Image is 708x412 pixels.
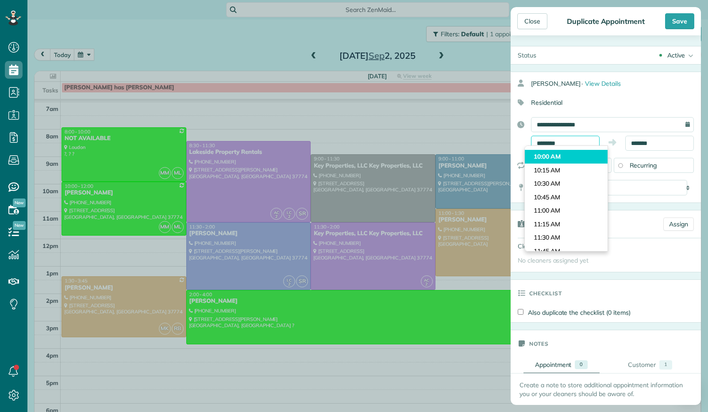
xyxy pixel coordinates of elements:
[525,244,608,258] li: 11:45 AM
[525,204,608,217] li: 11:00 AM
[525,150,608,164] li: 10:00 AM
[529,330,549,357] h3: Notes
[525,191,608,204] li: 10:45 AM
[511,95,694,110] div: Residential
[535,360,572,369] div: Appointment
[518,256,589,264] span: No cleaners assigned yet
[525,231,608,244] li: 11:30 AM
[665,13,694,29] div: Save
[525,177,608,191] li: 10:30 AM
[667,51,685,60] div: Active
[519,381,692,398] p: Create a note to store additional appointment information you or your cleaners should be aware of.
[517,13,547,29] div: Close
[531,76,701,92] div: [PERSON_NAME]
[518,308,631,317] label: Also duplicate the checklist (0 items)
[529,280,562,306] h3: Checklist
[511,46,543,64] div: Status
[663,217,694,231] a: Assign
[518,309,523,315] input: Also duplicate the checklist (0 items)
[585,80,621,88] span: View Details
[628,360,656,370] div: Customer
[13,221,26,230] span: New
[525,164,608,177] li: 10:15 AM
[575,360,588,369] div: 0
[659,360,672,370] div: 1
[630,161,657,169] span: Recurring
[13,198,26,207] span: New
[564,17,647,26] div: Duplicate Appointment
[525,217,608,231] li: 11:15 AM
[618,163,623,168] input: Recurring
[581,80,583,88] span: ·
[511,238,573,254] div: Cleaners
